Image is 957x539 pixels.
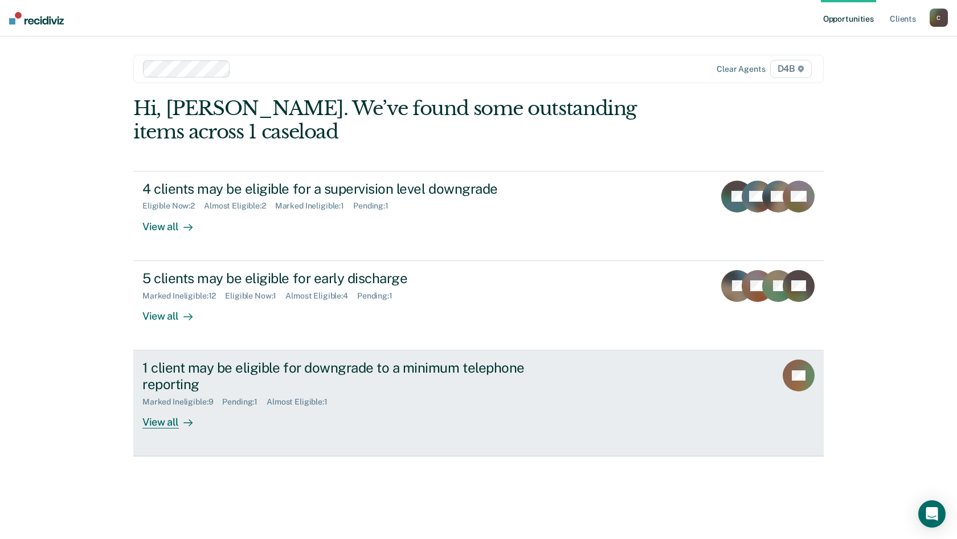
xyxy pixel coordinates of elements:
div: View all [142,300,206,322]
div: 1 client may be eligible for downgrade to a minimum telephone reporting [142,360,542,393]
div: Eligible Now : 2 [142,201,204,211]
div: Pending : 1 [357,291,402,301]
div: View all [142,406,206,428]
div: Pending : 1 [222,397,267,407]
div: Marked Ineligible : 1 [275,201,353,211]
a: 1 client may be eligible for downgrade to a minimum telephone reportingMarked Ineligible:9Pending... [133,350,824,456]
div: Hi, [PERSON_NAME]. We’ve found some outstanding items across 1 caseload [133,97,686,144]
span: D4B [770,60,812,78]
div: Eligible Now : 1 [225,291,285,301]
div: Marked Ineligible : 9 [142,397,222,407]
div: Almost Eligible : 2 [204,201,275,211]
div: 5 clients may be eligible for early discharge [142,270,542,287]
div: Almost Eligible : 4 [285,291,357,301]
div: Almost Eligible : 1 [267,397,337,407]
button: C [930,9,948,27]
div: Open Intercom Messenger [918,500,946,528]
div: View all [142,211,206,233]
div: 4 clients may be eligible for a supervision level downgrade [142,181,542,197]
a: 5 clients may be eligible for early dischargeMarked Ineligible:12Eligible Now:1Almost Eligible:4P... [133,261,824,350]
a: 4 clients may be eligible for a supervision level downgradeEligible Now:2Almost Eligible:2Marked ... [133,171,824,261]
img: Recidiviz [9,12,64,24]
div: Clear agents [717,64,765,74]
div: Marked Ineligible : 12 [142,291,225,301]
div: Pending : 1 [353,201,398,211]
